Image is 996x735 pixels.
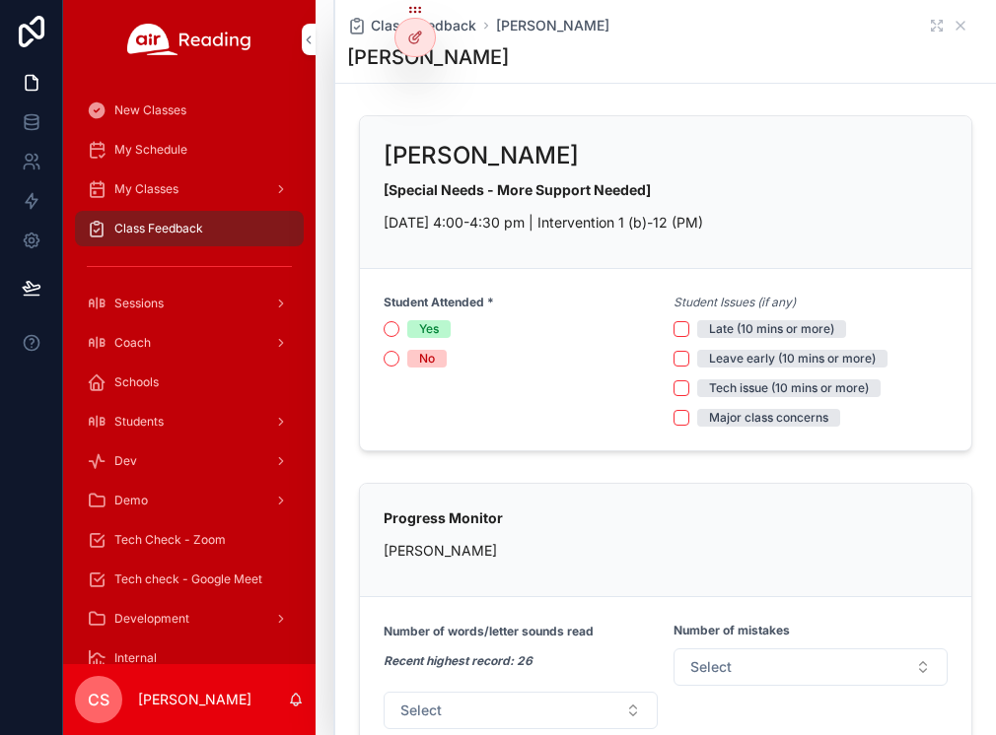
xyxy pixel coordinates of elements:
[114,221,203,236] span: Class Feedback
[709,350,876,367] div: Leave early (10 mins or more)
[384,509,503,526] strong: Progress Monitor
[138,690,251,709] p: [PERSON_NAME]
[75,325,304,361] a: Coach
[347,43,509,71] h1: [PERSON_NAME]
[114,493,148,508] span: Demo
[384,295,494,310] strong: Student Attended *
[114,181,178,197] span: My Classes
[75,93,304,128] a: New Classes
[384,212,948,233] p: [DATE] 4:00-4:30 pm | Intervention 1 (b)-12 (PM)
[419,320,439,338] div: Yes
[114,335,151,351] span: Coach
[690,657,732,677] span: Select
[75,562,304,597] a: Tech check - Google Meet
[384,181,651,198] strong: [Special Needs - More Support Needed]
[674,295,796,310] em: Student Issues (if any)
[114,532,226,548] span: Tech Check - Zoom
[75,601,304,636] a: Development
[384,540,948,561] p: [PERSON_NAME]
[384,653,533,668] em: Recent highest record: 26
[709,379,869,397] div: Tech issue (10 mins or more)
[419,350,435,367] div: No
[114,296,164,311] span: Sessions
[371,16,476,35] span: Class Feedback
[75,171,304,207] a: My Classes
[114,453,137,469] span: Dev
[709,320,834,338] div: Late (10 mins or more)
[127,24,251,55] img: App logo
[114,650,157,666] span: Internal
[709,409,828,427] div: Major class concerns
[384,140,579,171] h2: [PERSON_NAME]
[75,365,304,400] a: Schools
[75,640,304,676] a: Internal
[114,102,186,118] span: New Classes
[114,374,159,390] span: Schools
[75,522,304,558] a: Tech Check - Zoom
[347,16,476,35] a: Class Feedback
[75,211,304,246] a: Class Feedback
[674,623,790,638] strong: Number of mistakes
[63,79,316,664] div: scrollable content
[114,571,262,587] span: Tech check - Google Meet
[384,624,594,638] strong: Number of words/letter sounds read
[114,414,164,430] span: Students
[114,611,189,627] span: Development
[75,443,304,479] a: Dev
[400,701,442,720] span: Select
[88,688,109,711] span: CS
[674,648,948,686] button: Select Button
[384,692,658,729] button: Select Button
[75,132,304,167] a: My Schedule
[75,286,304,321] a: Sessions
[75,404,304,439] a: Students
[114,142,187,158] span: My Schedule
[75,483,304,518] a: Demo
[496,16,609,35] a: [PERSON_NAME]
